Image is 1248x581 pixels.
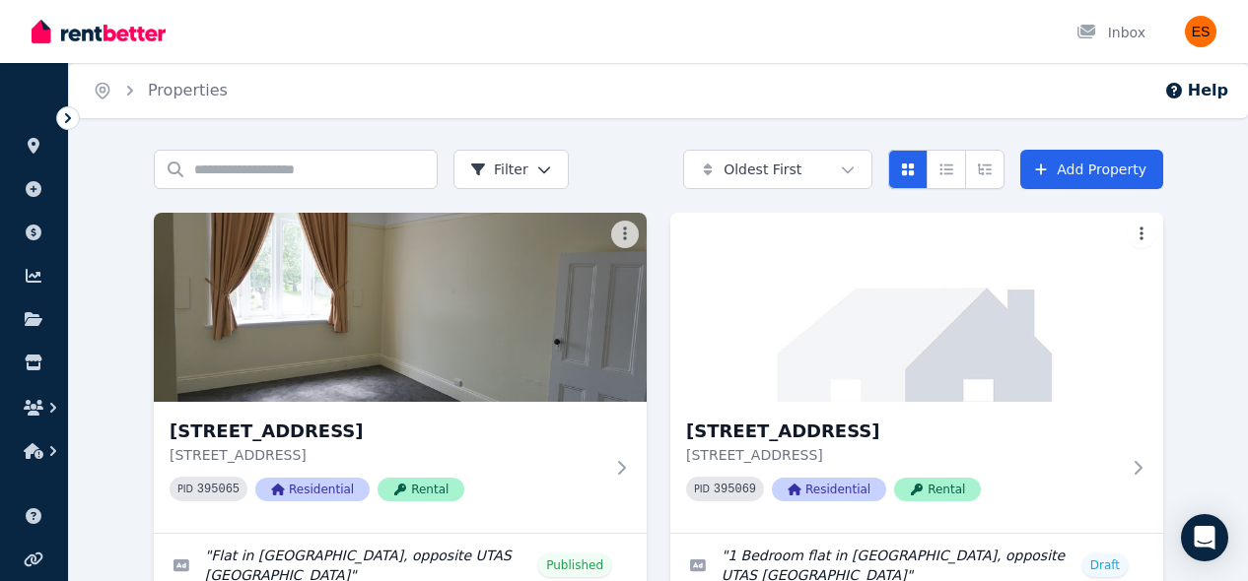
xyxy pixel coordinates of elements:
small: PID [694,484,710,494]
span: Oldest First [724,160,801,179]
p: [STREET_ADDRESS] [170,445,603,465]
button: Filter [453,150,569,189]
button: More options [1128,221,1155,248]
button: Card view [888,150,928,189]
nav: Breadcrumb [69,63,251,118]
h3: [STREET_ADDRESS] [170,418,603,445]
a: Unit 2/55 Invermay Rd, Invermay[STREET_ADDRESS][STREET_ADDRESS]PID 395065ResidentialRental [154,213,647,533]
button: Compact list view [927,150,966,189]
a: Properties [148,81,228,99]
button: Expanded list view [965,150,1005,189]
span: Filter [470,160,528,179]
code: 395069 [714,483,756,496]
img: Unit 1/55 Invermay Rd, Invermay [670,213,1163,402]
button: Help [1164,79,1228,102]
a: Unit 1/55 Invermay Rd, Invermay[STREET_ADDRESS][STREET_ADDRESS]PID 395069ResidentialRental [670,213,1163,533]
img: RentBetter [32,17,166,46]
small: PID [177,484,193,494]
h3: [STREET_ADDRESS] [686,418,1120,445]
span: Residential [772,478,886,501]
span: Residential [255,478,370,501]
div: Inbox [1076,23,1145,42]
button: Oldest First [683,150,872,189]
div: View options [888,150,1005,189]
img: Evangeline Samoilov [1185,16,1216,47]
div: Open Intercom Messenger [1181,514,1228,561]
a: Add Property [1020,150,1163,189]
img: Unit 2/55 Invermay Rd, Invermay [154,213,647,402]
span: Rental [894,478,981,501]
span: Rental [378,478,464,501]
p: [STREET_ADDRESS] [686,445,1120,465]
button: More options [611,221,639,248]
code: 395065 [197,483,240,496]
